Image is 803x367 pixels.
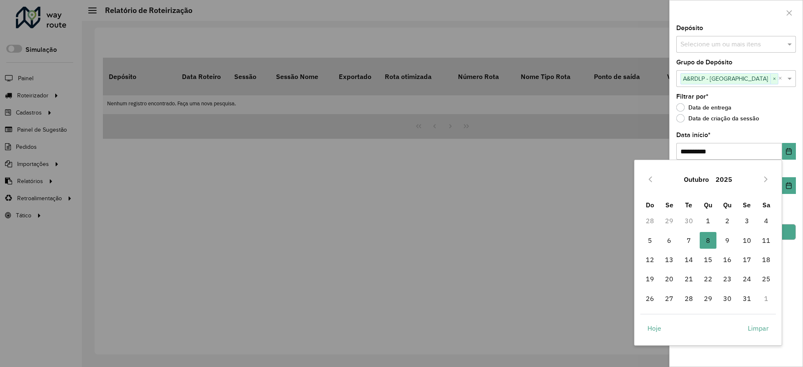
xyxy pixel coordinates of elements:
[698,289,718,308] td: 29
[739,251,755,268] span: 17
[782,177,796,194] button: Choose Date
[685,201,692,209] span: Te
[700,251,716,268] span: 15
[739,232,755,249] span: 10
[681,74,770,84] span: A&RDLP - [GEOGRAPHIC_DATA]
[741,320,776,336] button: Limpar
[737,289,757,308] td: 31
[737,269,757,288] td: 24
[704,201,712,209] span: Qu
[718,289,737,308] td: 30
[700,290,716,307] span: 29
[723,201,731,209] span: Qu
[757,250,776,269] td: 18
[642,270,658,287] span: 19
[757,231,776,250] td: 11
[718,269,737,288] td: 23
[719,270,736,287] span: 23
[661,290,678,307] span: 27
[719,251,736,268] span: 16
[770,74,778,84] span: ×
[680,270,697,287] span: 21
[640,289,660,308] td: 26
[660,231,679,250] td: 6
[680,251,697,268] span: 14
[748,323,769,333] span: Limpar
[698,231,718,250] td: 8
[676,130,711,140] label: Data início
[660,211,679,230] td: 29
[640,320,668,336] button: Hoje
[642,290,658,307] span: 26
[758,212,775,229] span: 4
[737,211,757,230] td: 3
[718,231,737,250] td: 9
[642,232,658,249] span: 5
[718,250,737,269] td: 16
[679,231,698,250] td: 7
[757,269,776,288] td: 25
[661,251,678,268] span: 13
[640,231,660,250] td: 5
[698,211,718,230] td: 1
[680,169,712,189] button: Choose Month
[758,270,775,287] span: 25
[758,251,775,268] span: 18
[679,289,698,308] td: 28
[739,290,755,307] span: 31
[680,232,697,249] span: 7
[661,232,678,249] span: 6
[642,251,658,268] span: 12
[782,143,796,160] button: Choose Date
[757,289,776,308] td: 1
[759,173,772,186] button: Next Month
[758,232,775,249] span: 11
[739,270,755,287] span: 24
[778,74,785,84] span: Clear all
[698,250,718,269] td: 15
[679,250,698,269] td: 14
[739,212,755,229] span: 3
[743,201,751,209] span: Se
[719,290,736,307] span: 30
[737,231,757,250] td: 10
[719,212,736,229] span: 2
[640,250,660,269] td: 12
[640,269,660,288] td: 19
[712,169,736,189] button: Choose Year
[660,250,679,269] td: 13
[644,173,657,186] button: Previous Month
[700,270,716,287] span: 22
[660,289,679,308] td: 27
[647,323,661,333] span: Hoje
[762,201,770,209] span: Sa
[680,290,697,307] span: 28
[700,212,716,229] span: 1
[679,211,698,230] td: 30
[718,211,737,230] td: 2
[640,211,660,230] td: 28
[719,232,736,249] span: 9
[660,269,679,288] td: 20
[676,92,708,102] label: Filtrar por
[700,232,716,249] span: 8
[676,57,732,67] label: Grupo de Depósito
[676,23,703,33] label: Depósito
[737,250,757,269] td: 17
[676,114,759,122] label: Data de criação da sessão
[757,211,776,230] td: 4
[676,103,731,112] label: Data de entrega
[634,160,782,345] div: Choose Date
[646,201,654,209] span: Do
[665,201,673,209] span: Se
[679,269,698,288] td: 21
[698,269,718,288] td: 22
[661,270,678,287] span: 20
